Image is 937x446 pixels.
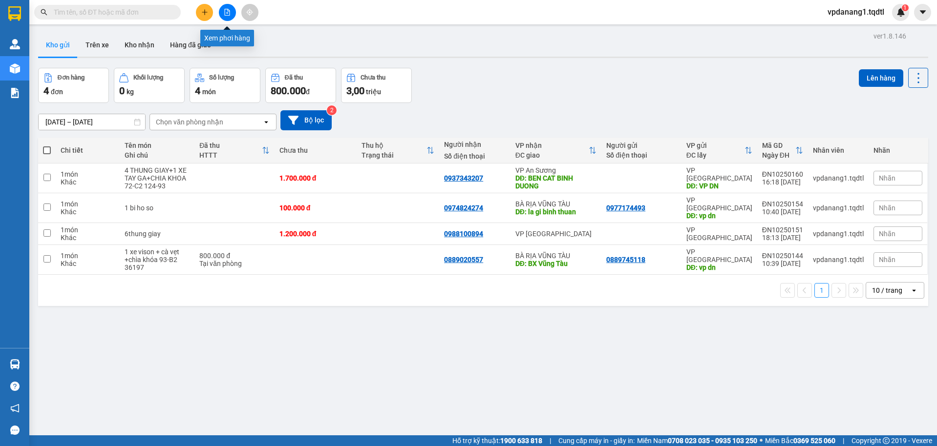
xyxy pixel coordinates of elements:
[117,33,162,57] button: Kho nhận
[41,9,47,16] span: search
[762,234,803,242] div: 18:13 [DATE]
[813,204,864,212] div: vpdanang1.tqdtl
[279,146,352,154] div: Chưa thu
[511,138,601,163] th: Toggle SortBy
[190,68,260,103] button: Số lượng4món
[125,166,190,190] div: 4 THUNG GIAY+1 XE TAY GA+CHIA KHOA 72-C2 124-93
[515,260,596,267] div: DĐ: BX Vũng Tàu
[872,285,902,295] div: 10 / trang
[515,252,596,260] div: BÀ RỊA VŨNG TÀU
[813,256,864,264] div: vpdanang1.tqdtl
[10,382,20,391] span: question-circle
[366,88,381,96] span: triệu
[262,118,270,126] svg: open
[327,105,337,115] sup: 2
[896,8,905,17] img: icon-new-feature
[8,6,21,21] img: logo-vxr
[444,204,483,212] div: 0974824274
[686,142,745,149] div: VP gửi
[873,31,906,41] div: ver 1.8.146
[127,88,134,96] span: kg
[686,196,752,212] div: VP [GEOGRAPHIC_DATA]
[879,174,895,182] span: Nhãn
[280,110,332,130] button: Bộ lọc
[78,33,117,57] button: Trên xe
[357,138,439,163] th: Toggle SortBy
[820,6,892,18] span: vpdanang1.tqdtl
[914,4,931,21] button: caret-down
[686,226,752,242] div: VP [GEOGRAPHIC_DATA]
[515,200,596,208] div: BÀ RỊA VŨNG TÀU
[686,151,745,159] div: ĐC lấy
[762,170,803,178] div: ĐN10250160
[199,142,262,149] div: Đã thu
[879,204,895,212] span: Nhãn
[362,151,426,159] div: Trạng thái
[125,151,190,159] div: Ghi chú
[265,68,336,103] button: Đã thu800.000đ
[61,234,114,242] div: Khác
[902,4,909,11] sup: 1
[873,146,922,154] div: Nhãn
[668,437,757,445] strong: 0708 023 035 - 0935 103 250
[883,437,890,444] span: copyright
[51,88,63,96] span: đơn
[762,226,803,234] div: ĐN10250151
[119,85,125,97] span: 0
[271,85,306,97] span: 800.000
[54,7,169,18] input: Tìm tên, số ĐT hoặc mã đơn
[681,138,757,163] th: Toggle SortBy
[346,85,364,97] span: 3,00
[114,68,185,103] button: Khối lượng0kg
[38,33,78,57] button: Kho gửi
[606,204,645,212] div: 0977174493
[515,151,589,159] div: ĐC giao
[61,170,114,178] div: 1 món
[362,142,426,149] div: Thu hộ
[515,142,589,149] div: VP nhận
[224,9,231,16] span: file-add
[196,4,213,21] button: plus
[361,74,385,81] div: Chưa thu
[760,439,763,443] span: ⚪️
[762,208,803,216] div: 10:40 [DATE]
[762,178,803,186] div: 16:18 [DATE]
[879,230,895,238] span: Nhãn
[452,435,542,446] span: Hỗ trợ kỹ thuật:
[762,200,803,208] div: ĐN10250154
[515,174,596,190] div: DĐ: BEN CAT BINH DUONG
[444,230,483,238] div: 0988100894
[558,435,635,446] span: Cung cấp máy in - giấy in:
[686,212,752,220] div: DĐ: vp dn
[209,74,234,81] div: Số lượng
[515,208,596,216] div: DĐ: la gi binh thuan
[306,88,310,96] span: đ
[444,152,506,160] div: Số điện thoại
[279,204,352,212] div: 100.000 đ
[606,151,677,159] div: Số điện thoại
[285,74,303,81] div: Đã thu
[341,68,412,103] button: Chưa thu3,00 triệu
[757,138,808,163] th: Toggle SortBy
[61,252,114,260] div: 1 món
[125,142,190,149] div: Tên món
[762,260,803,267] div: 10:39 [DATE]
[246,9,253,16] span: aim
[241,4,258,21] button: aim
[444,174,483,182] div: 0937343207
[910,286,918,294] svg: open
[765,435,835,446] span: Miền Bắc
[686,182,752,190] div: DĐ: VP DN
[859,69,903,87] button: Lên hàng
[125,248,190,271] div: 1 xe vison + cà vẹt +chìa khóa 93-B2 36197
[793,437,835,445] strong: 0369 525 060
[762,142,795,149] div: Mã GD
[39,114,145,130] input: Select a date range.
[903,4,907,11] span: 1
[686,264,752,271] div: DĐ: vp dn
[61,260,114,267] div: Khác
[637,435,757,446] span: Miền Nam
[61,226,114,234] div: 1 món
[843,435,844,446] span: |
[200,30,254,46] div: Xem phơi hàng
